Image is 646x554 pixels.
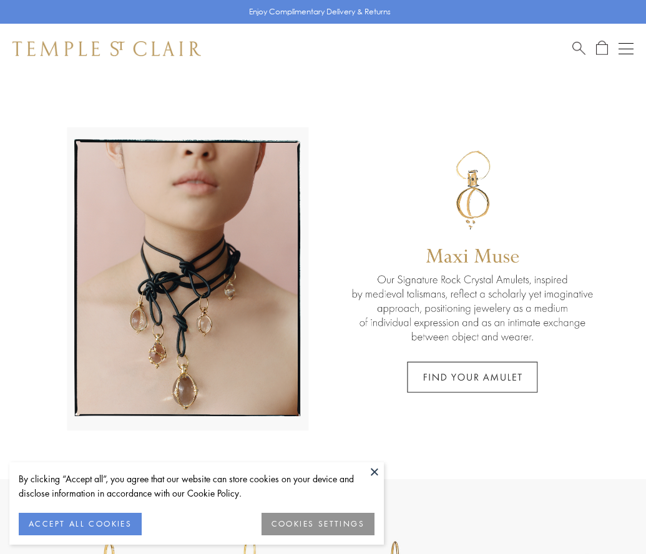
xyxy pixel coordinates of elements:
button: Open navigation [619,41,634,56]
div: By clicking “Accept all”, you agree that our website can store cookies on your device and disclos... [19,472,374,500]
button: ACCEPT ALL COOKIES [19,513,142,535]
img: Temple St. Clair [12,41,201,56]
a: Search [572,41,585,56]
p: Enjoy Complimentary Delivery & Returns [249,6,391,18]
a: Open Shopping Bag [596,41,608,56]
button: COOKIES SETTINGS [262,513,374,535]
